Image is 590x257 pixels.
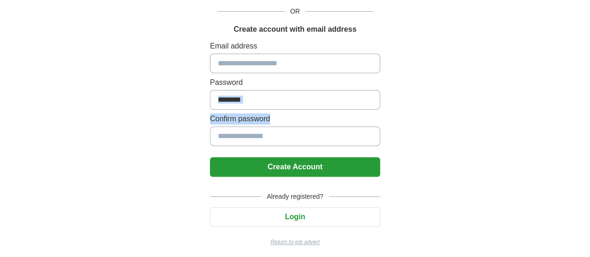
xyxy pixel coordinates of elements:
h1: Create account with email address [234,24,356,35]
label: Email address [210,41,380,52]
a: Login [210,213,380,221]
label: Confirm password [210,113,380,125]
span: Already registered? [261,192,329,201]
button: Create Account [210,157,380,177]
span: OR [285,7,305,16]
a: Return to job advert [210,238,380,246]
label: Password [210,77,380,88]
button: Login [210,207,380,227]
